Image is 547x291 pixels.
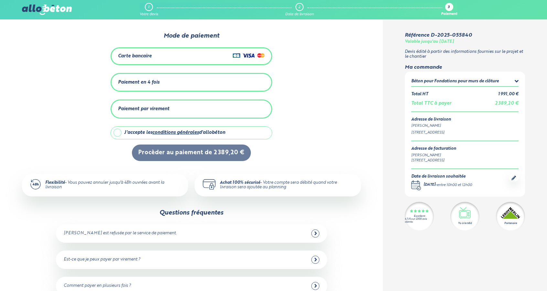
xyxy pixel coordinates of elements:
[152,130,199,135] a: conditions générales
[405,64,525,70] div: Ma commande
[118,106,169,112] div: Paiement par virement
[148,5,149,9] div: 1
[424,182,435,188] div: [DATE]
[285,3,314,17] a: 2 Date de livraison
[495,101,519,106] span: 2 389,20 €
[64,231,177,236] div: [PERSON_NAME] est refusée par le service de paiement.
[45,180,180,190] div: - Vous pouvez annuler jusqu'à 48h ouvrées avant la livraison
[64,284,131,288] div: Comment payer en plusieurs fois ?
[411,158,456,163] div: [STREET_ADDRESS]
[22,5,72,15] img: allobéton
[140,12,158,17] div: Votre devis
[405,218,434,224] div: 4.7/5 sur 2300 avis clients
[411,117,519,122] div: Adresse de livraison
[298,5,300,9] div: 2
[220,180,260,185] strong: Achat 100% sécurisé
[405,50,525,59] p: Devis édité à partir des informations fournies sur le projet et le chantier
[411,101,451,106] div: Total TTC à payer
[285,12,314,17] div: Date de livraison
[140,3,158,17] a: 1 Votre devis
[437,182,472,188] div: entre 10h00 et 12h00
[424,182,472,188] div: -
[132,145,251,161] button: Procèder au paiement de 2 389,20 €
[124,130,225,135] div: J'accepte les d'allobéton
[414,215,425,218] div: Excellent
[441,3,457,17] a: 3 Paiement
[411,153,456,158] div: [PERSON_NAME]
[498,92,519,97] div: 1 991,00 €
[405,32,472,38] div: Référence D-2025-055840
[489,266,540,284] iframe: Help widget launcher
[405,40,454,44] div: Valable jusqu'au [DATE]
[220,180,353,190] div: - Votre compte sera débité quand votre livraison sera ajoutée au planning
[411,79,499,84] div: Béton pour Fondations pour murs de clôture
[45,180,65,185] strong: Flexibilité
[441,12,457,17] div: Paiement
[458,221,472,225] div: Vu à la télé
[64,257,140,262] div: Est-ce que je peux payer par virement ?
[411,78,519,86] summary: Béton pour Fondations pour murs de clôture
[159,209,223,216] div: Questions fréquentes
[411,130,519,135] div: [STREET_ADDRESS]
[411,174,472,179] div: Date de livraison souhaitée
[411,146,456,151] div: Adresse de facturation
[411,123,519,129] div: [PERSON_NAME]
[233,52,265,59] img: Cartes de crédit
[118,80,159,85] div: Paiement en 4 fois
[504,221,517,225] div: Partenaire
[118,53,152,59] div: Carte bancaire
[90,32,293,40] div: Mode de paiement
[448,6,450,10] div: 3
[411,92,428,97] div: Total HT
